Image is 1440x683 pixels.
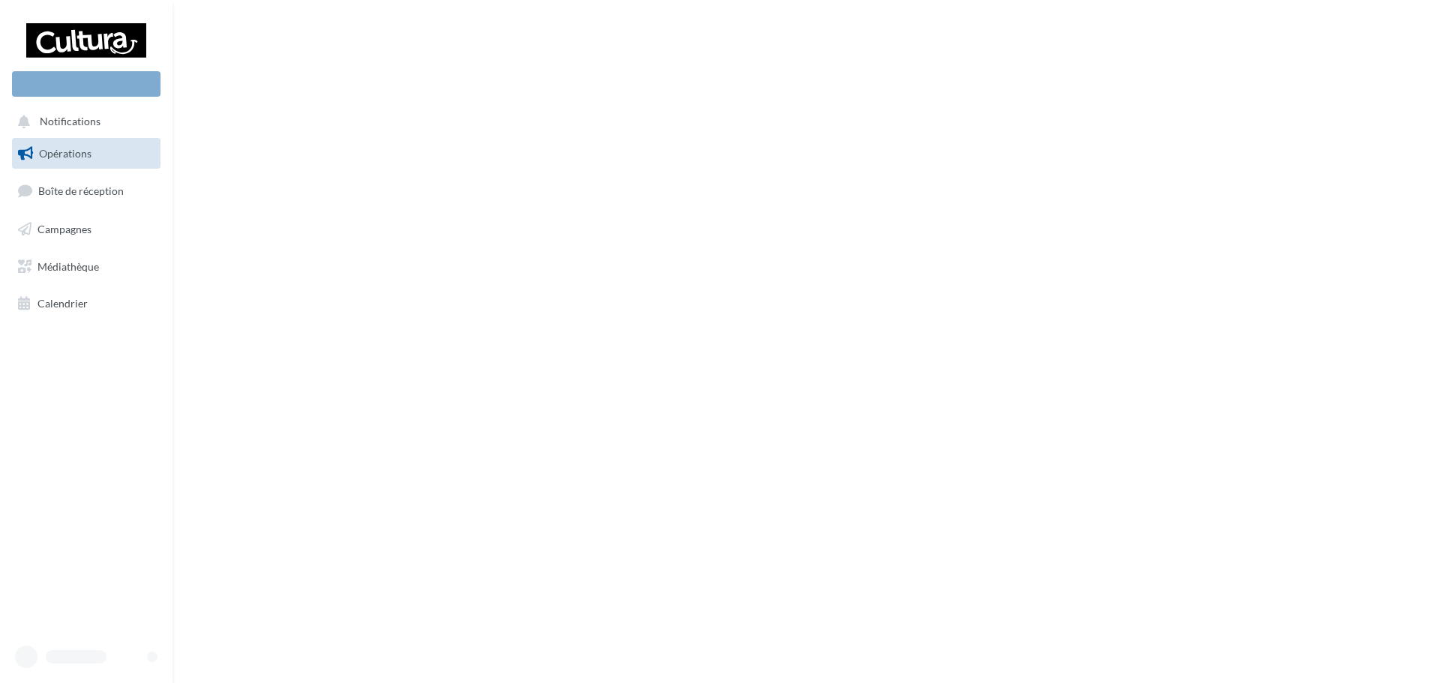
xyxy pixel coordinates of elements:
a: Opérations [9,138,163,169]
span: Boîte de réception [38,184,124,197]
span: Médiathèque [37,259,99,272]
a: Calendrier [9,288,163,319]
a: Campagnes [9,214,163,245]
a: Boîte de réception [9,175,163,207]
span: Calendrier [37,297,88,310]
span: Campagnes [37,223,91,235]
a: Médiathèque [9,251,163,283]
span: Notifications [40,115,100,128]
div: Nouvelle campagne [12,71,160,97]
span: Opérations [39,147,91,160]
